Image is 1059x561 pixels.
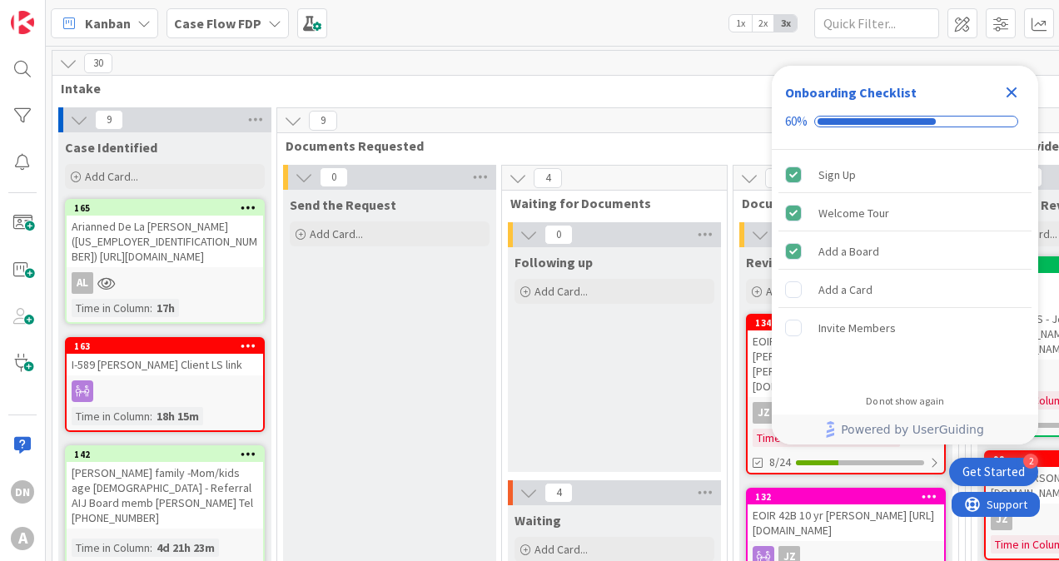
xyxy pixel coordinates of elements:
div: 17h [152,299,179,317]
div: Onboarding Checklist [785,82,917,102]
div: Add a Card [818,280,873,300]
span: 0 [320,167,348,187]
input: Quick Filter... [814,8,939,38]
div: Sign Up is complete. [778,156,1032,193]
div: Time in Column [72,299,150,317]
div: 165 [74,202,263,214]
span: 2x [752,15,774,32]
span: 4 [534,168,562,188]
span: Documents Requested [286,137,944,154]
div: Checklist Container [772,66,1038,444]
div: JZ [748,402,944,424]
div: 132 [748,489,944,504]
span: Kanban [85,13,131,33]
span: Following up [515,254,593,271]
span: 30 [84,53,112,73]
div: 134 [748,315,944,330]
span: Documents [742,195,937,211]
div: Invite Members is incomplete. [778,310,1032,346]
div: AL [67,272,263,294]
div: 163 [74,340,263,352]
div: Invite Members [818,318,896,338]
div: 132 [755,491,944,503]
span: 3x [774,15,797,32]
span: Waiting for Documents [510,195,706,211]
div: 163 [67,339,263,354]
span: 9 [309,111,337,131]
span: : [150,407,152,425]
div: 18h 15m [152,407,203,425]
div: Get Started [962,464,1025,480]
div: Do not show again [866,395,944,408]
b: Case Flow FDP [174,15,261,32]
div: JZ [753,402,774,424]
div: 4d 21h 23m [152,539,219,557]
span: 5 [765,168,793,188]
span: Add Card... [766,284,819,299]
span: Add Card... [85,169,138,184]
span: 1x [729,15,752,32]
div: Open Get Started checklist, remaining modules: 2 [949,458,1038,486]
span: Send the Request [290,196,396,213]
div: Welcome Tour is complete. [778,195,1032,231]
div: Footer [772,415,1038,444]
div: DN [11,480,34,504]
div: 132EOIR 42B 10 yr [PERSON_NAME] [URL][DOMAIN_NAME] [748,489,944,541]
span: Powered by UserGuiding [841,420,984,439]
span: Waiting [515,512,561,529]
span: 9 [95,110,123,130]
span: Support [35,2,76,22]
span: Review Documents / send follow up requests [746,254,946,271]
span: Case Identified [65,139,157,156]
span: : [150,299,152,317]
img: Visit kanbanzone.com [11,11,34,34]
div: Checklist items [772,150,1038,384]
div: Arianned De La [PERSON_NAME] ([US_EMPLOYER_IDENTIFICATION_NUMBER]) [URL][DOMAIN_NAME] [67,216,263,267]
div: 165Arianned De La [PERSON_NAME] ([US_EMPLOYER_IDENTIFICATION_NUMBER]) [URL][DOMAIN_NAME] [67,201,263,267]
div: Checklist progress: 60% [785,114,1025,129]
div: Add a Card is incomplete. [778,271,1032,308]
div: AL [72,272,93,294]
div: A [11,527,34,550]
div: I-589 [PERSON_NAME] Client LS link [67,354,263,375]
div: Time in Column [753,429,831,447]
div: 2 [1023,454,1038,469]
div: 134 [755,317,944,329]
div: Time in Column [72,407,150,425]
div: EOIR 61 Asylum Supplement - [PERSON_NAME] Del [PERSON_NAME] [PERSON_NAME] - [URL][DOMAIN_NAME] [748,330,944,397]
span: Add Card... [310,226,363,241]
div: Welcome Tour [818,203,889,223]
div: 142 [74,449,263,460]
span: 0 [544,225,573,245]
div: 142 [67,447,263,462]
div: JZ [991,509,1012,530]
div: Close Checklist [998,79,1025,106]
div: 60% [785,114,808,129]
span: : [150,539,152,557]
div: 163I-589 [PERSON_NAME] Client LS link [67,339,263,375]
div: 134EOIR 61 Asylum Supplement - [PERSON_NAME] Del [PERSON_NAME] [PERSON_NAME] - [URL][DOMAIN_NAME] [748,315,944,397]
div: Add a Board is complete. [778,233,1032,270]
span: Add Card... [534,284,588,299]
a: Powered by UserGuiding [780,415,1030,444]
div: Time in Column [72,539,150,557]
div: 142[PERSON_NAME] family -Mom/kids age [DEMOGRAPHIC_DATA] - Referral AIJ Board memb [PERSON_NAME] ... [67,447,263,529]
div: Add a Board [818,241,879,261]
div: 165 [67,201,263,216]
span: 4 [544,483,573,503]
div: Sign Up [818,165,856,185]
span: 8/24 [769,454,791,471]
span: Add Card... [534,542,588,557]
div: EOIR 42B 10 yr [PERSON_NAME] [URL][DOMAIN_NAME] [748,504,944,541]
div: [PERSON_NAME] family -Mom/kids age [DEMOGRAPHIC_DATA] - Referral AIJ Board memb [PERSON_NAME] Tel... [67,462,263,529]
